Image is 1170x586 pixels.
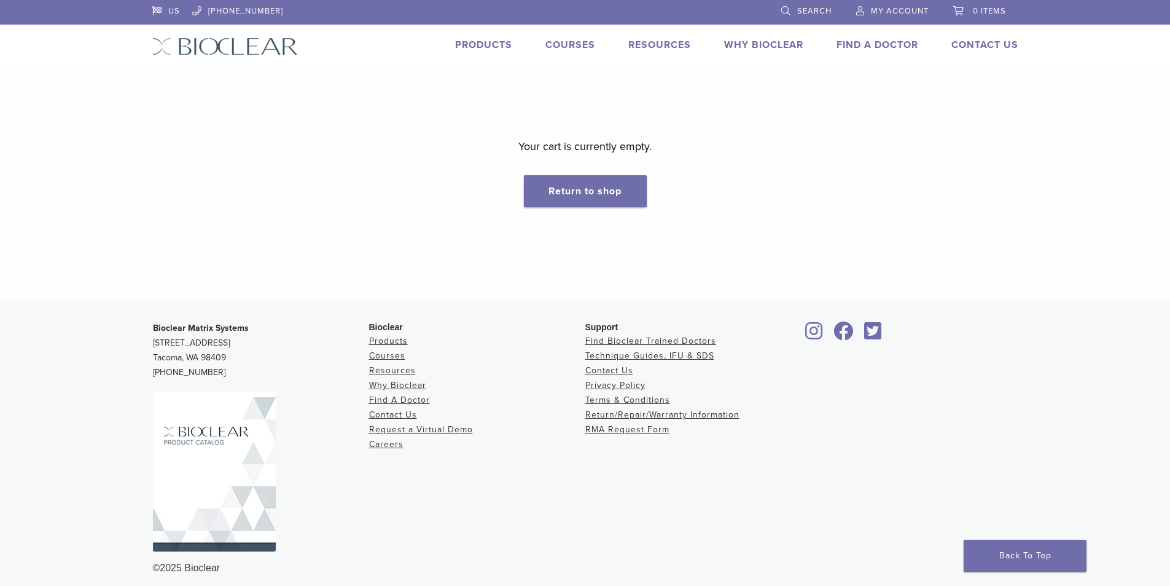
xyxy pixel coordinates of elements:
[369,424,473,435] a: Request a Virtual Demo
[585,424,669,435] a: RMA Request Form
[369,350,405,361] a: Courses
[369,410,417,420] a: Contact Us
[153,323,249,333] strong: Bioclear Matrix Systems
[964,540,1086,572] a: Back To Top
[585,410,739,420] a: Return/Repair/Warranty Information
[369,439,404,449] a: Careers
[973,6,1006,16] span: 0 items
[545,39,595,51] a: Courses
[153,392,276,552] img: Bioclear
[585,350,714,361] a: Technique Guides, IFU & SDS
[455,39,512,51] a: Products
[152,38,298,55] img: Bioclear
[585,395,670,405] a: Terms & Conditions
[724,39,803,51] a: Why Bioclear
[524,175,647,207] a: Return to shop
[369,336,408,346] a: Products
[369,365,416,376] a: Resources
[585,322,618,332] span: Support
[585,380,645,390] a: Privacy Policy
[369,395,430,405] a: Find A Doctor
[369,380,426,390] a: Why Bioclear
[801,329,827,341] a: Bioclear
[830,329,858,341] a: Bioclear
[797,6,832,16] span: Search
[585,365,633,376] a: Contact Us
[837,39,918,51] a: Find A Doctor
[585,336,716,346] a: Find Bioclear Trained Doctors
[860,329,886,341] a: Bioclear
[153,321,369,380] p: [STREET_ADDRESS] Tacoma, WA 98409 [PHONE_NUMBER]
[628,39,691,51] a: Resources
[518,137,652,156] p: Your cart is currently empty.
[871,6,929,16] span: My Account
[369,322,403,332] span: Bioclear
[153,561,1018,576] div: ©2025 Bioclear
[951,39,1018,51] a: Contact Us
